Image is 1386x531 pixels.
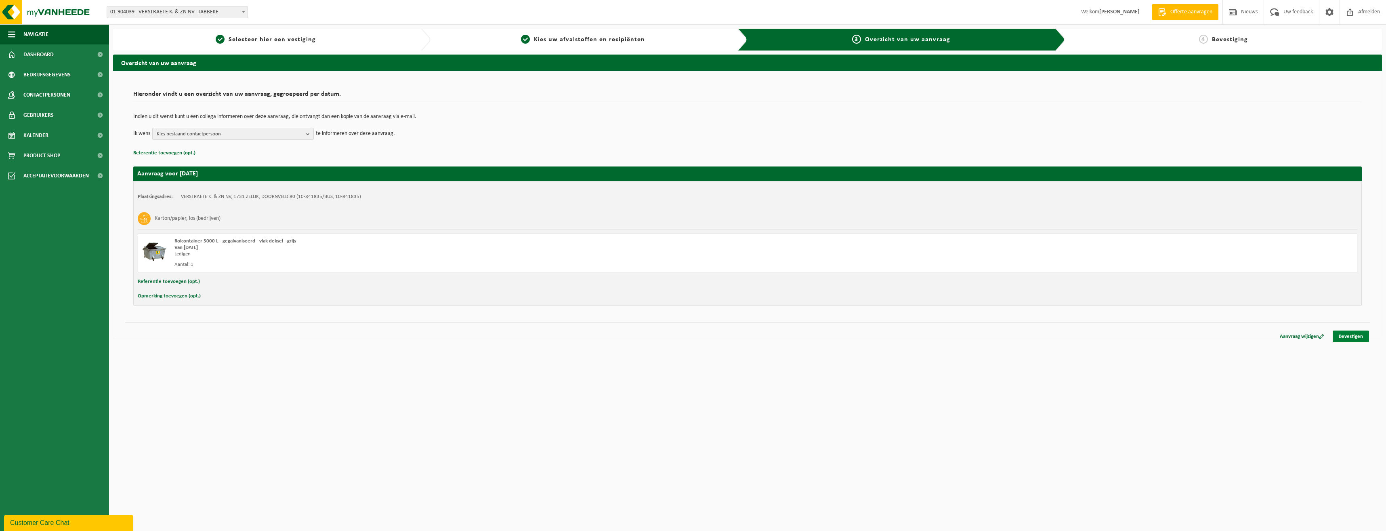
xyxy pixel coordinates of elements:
[174,238,296,244] span: Rolcontainer 5000 L - gegalvaniseerd - vlak deksel - grijs
[117,35,414,44] a: 1Selecteer hier een vestiging
[1333,331,1369,342] a: Bevestigen
[23,85,70,105] span: Contactpersonen
[23,24,48,44] span: Navigatie
[155,212,220,225] h3: Karton/papier, los (bedrijven)
[534,36,645,43] span: Kies uw afvalstoffen en recipiënten
[133,128,150,140] p: Ik wens
[316,128,395,140] p: te informeren over deze aanvraag.
[133,91,1362,102] h2: Hieronder vindt u een overzicht van uw aanvraag, gegroepeerd per datum.
[229,36,316,43] span: Selecteer hier een vestiging
[181,194,361,200] td: VERSTRAETE K. & ZN NV, 1731 ZELLIK, DOORNVELD 80 (10-841835/BUS, 10-841835)
[138,276,200,287] button: Referentie toevoegen (opt.)
[107,6,248,18] span: 01-904039 - VERSTRAETE K. & ZN NV - JABBEKE
[1152,4,1218,20] a: Offerte aanvragen
[138,194,173,199] strong: Plaatsingsadres:
[137,171,198,177] strong: Aanvraag voor [DATE]
[152,128,314,140] button: Kies bestaand contactpersoon
[23,166,89,186] span: Acceptatievoorwaarden
[174,261,780,268] div: Aantal: 1
[113,55,1382,70] h2: Overzicht van uw aanvraag
[1199,35,1208,44] span: 4
[435,35,732,44] a: 2Kies uw afvalstoffen en recipiënten
[23,145,60,166] span: Product Shop
[1099,9,1140,15] strong: [PERSON_NAME]
[521,35,530,44] span: 2
[157,128,303,140] span: Kies bestaand contactpersoon
[1212,36,1248,43] span: Bevestiging
[174,245,198,250] strong: Van [DATE]
[133,114,1362,120] p: Indien u dit wenst kunt u een collega informeren over deze aanvraag, die ontvangt dan een kopie v...
[4,513,135,531] iframe: chat widget
[23,65,71,85] span: Bedrijfsgegevens
[23,125,48,145] span: Kalender
[216,35,225,44] span: 1
[865,36,950,43] span: Overzicht van uw aanvraag
[1168,8,1214,16] span: Offerte aanvragen
[174,251,780,257] div: Ledigen
[23,105,54,125] span: Gebruikers
[1274,331,1330,342] a: Aanvraag wijzigen
[142,238,166,262] img: WB-5000-GAL-GY-01.png
[23,44,54,65] span: Dashboard
[852,35,861,44] span: 3
[133,148,195,158] button: Referentie toevoegen (opt.)
[138,291,201,301] button: Opmerking toevoegen (opt.)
